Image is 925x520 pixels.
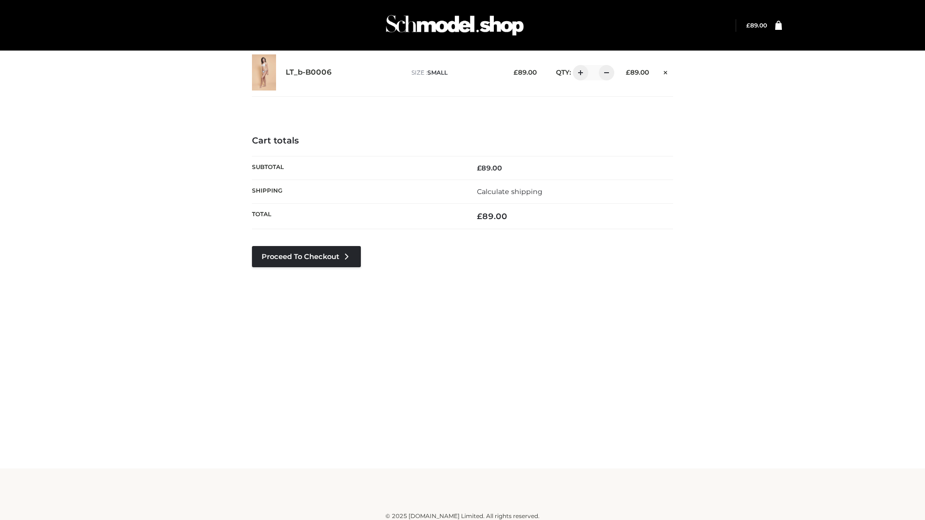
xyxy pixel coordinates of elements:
span: £ [514,68,518,76]
th: Shipping [252,180,462,203]
span: £ [626,68,630,76]
a: LT_b-B0006 [286,68,332,77]
a: Calculate shipping [477,187,542,196]
p: size : [411,68,499,77]
bdi: 89.00 [514,68,537,76]
bdi: 89.00 [626,68,649,76]
bdi: 89.00 [477,164,502,172]
span: £ [477,211,482,221]
bdi: 89.00 [746,22,767,29]
a: Proceed to Checkout [252,246,361,267]
bdi: 89.00 [477,211,507,221]
th: Total [252,204,462,229]
h4: Cart totals [252,136,673,146]
th: Subtotal [252,156,462,180]
span: SMALL [427,69,448,76]
span: £ [477,164,481,172]
img: Schmodel Admin 964 [383,6,527,44]
span: £ [746,22,750,29]
div: QTY: [546,65,611,80]
a: Remove this item [659,65,673,78]
a: £89.00 [746,22,767,29]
